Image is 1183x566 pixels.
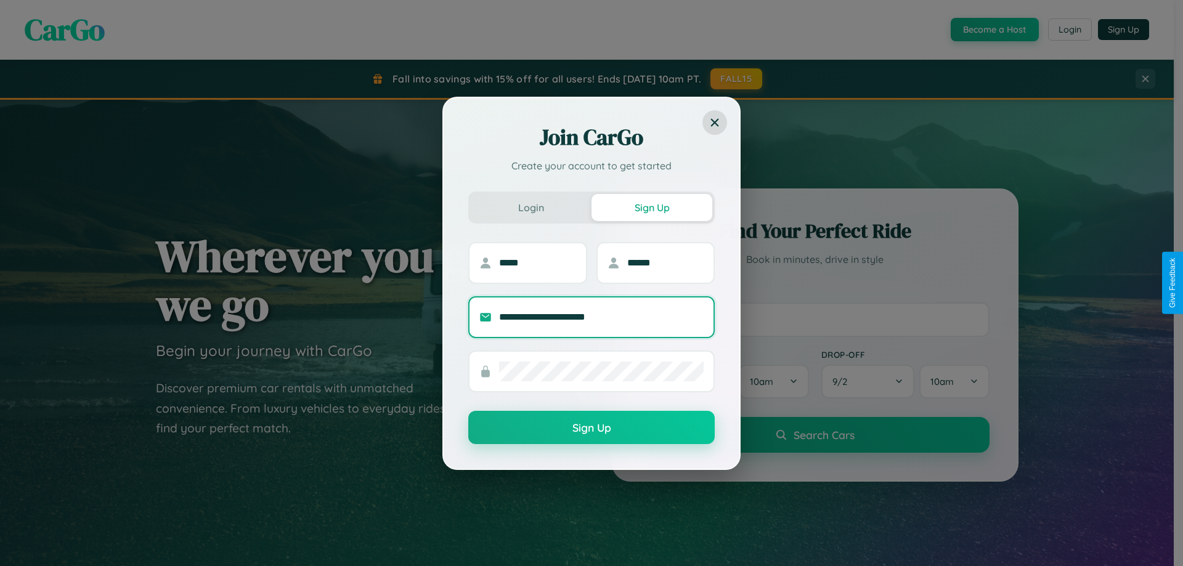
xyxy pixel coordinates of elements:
p: Create your account to get started [468,158,715,173]
button: Sign Up [591,194,712,221]
div: Give Feedback [1168,258,1177,308]
button: Sign Up [468,411,715,444]
button: Login [471,194,591,221]
h2: Join CarGo [468,123,715,152]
